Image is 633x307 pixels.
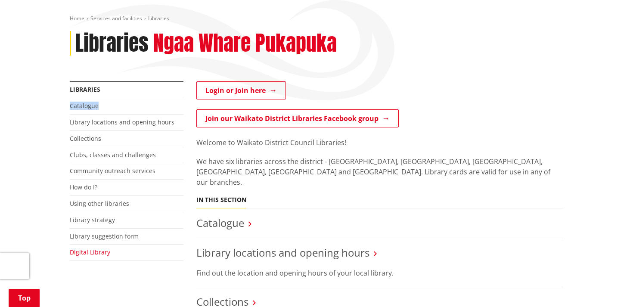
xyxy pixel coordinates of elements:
a: Library strategy [70,216,115,224]
h1: Libraries [75,31,149,56]
a: Digital Library [70,248,110,256]
nav: breadcrumb [70,15,563,22]
p: We have six libraries across the district - [GEOGRAPHIC_DATA], [GEOGRAPHIC_DATA], [GEOGRAPHIC_DAT... [196,156,563,187]
a: How do I? [70,183,97,191]
a: Collections [70,134,101,143]
a: Clubs, classes and challenges [70,151,156,159]
a: Catalogue [196,216,244,230]
a: Join our Waikato District Libraries Facebook group [196,109,399,127]
a: Library locations and opening hours [196,245,369,260]
p: Find out the location and opening hours of your local library. [196,268,563,278]
iframe: Messenger Launcher [593,271,624,302]
a: Community outreach services [70,167,155,175]
a: Services and facilities [90,15,142,22]
a: Libraries [70,85,100,93]
p: Welcome to Waikato District Council Libraries! [196,137,563,148]
h5: In this section [196,196,246,204]
span: Libraries [148,15,169,22]
a: Catalogue [70,102,99,110]
a: Using other libraries [70,199,129,208]
span: ibrary cards are valid for use in any of our branches. [196,167,550,187]
a: Login or Join here [196,81,286,99]
a: Home [70,15,84,22]
a: Library locations and opening hours [70,118,174,126]
a: Top [9,289,40,307]
h2: Ngaa Whare Pukapuka [153,31,337,56]
a: Library suggestion form [70,232,139,240]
